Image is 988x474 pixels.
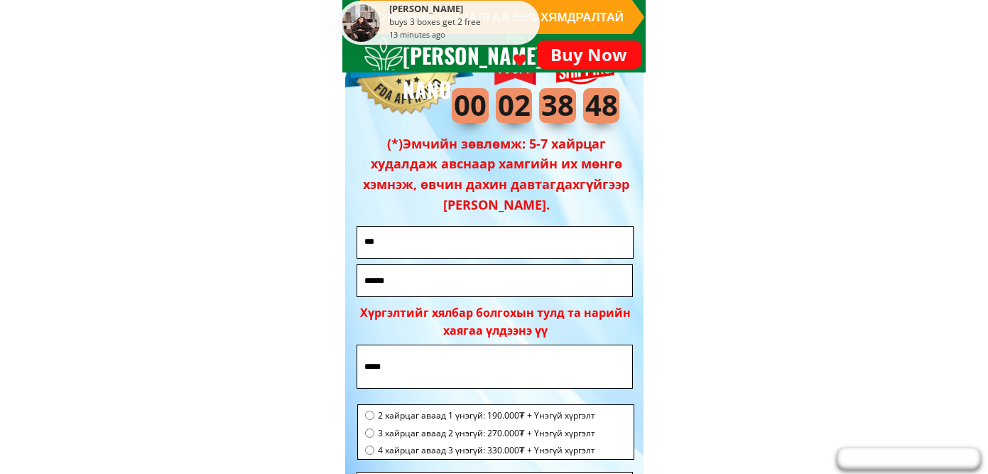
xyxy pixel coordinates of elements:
div: [PERSON_NAME] [389,4,536,16]
span: 2 хайрцаг аваад 1 үнэгүй: 190.000₮ + Үнэгүй хүргэлт [378,409,595,422]
div: Хүргэлтийг хялбар болгохын тулд та нарийн хаягаа үлдээнэ үү [360,304,631,340]
span: 4 хайрцаг аваад 3 үнэгүй: 330.000₮ + Үнэгүй хүргэлт [378,443,595,457]
div: 13 minutes ago [389,28,445,41]
p: Buy Now [537,41,641,69]
span: 3 хайрцаг аваад 2 үнэгүй: 270.000₮ + Үнэгүй хүргэлт [378,426,595,440]
h3: (*)Эмчийн зөвлөмж: 5-7 хайрцаг худалдаж авснаар хамгийн их мөнгө хэмнэж, өвчин дахин давтагдахгүй... [352,134,641,215]
h3: [PERSON_NAME] NANO [403,38,560,107]
div: buys 3 boxes get 2 free [389,16,536,28]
